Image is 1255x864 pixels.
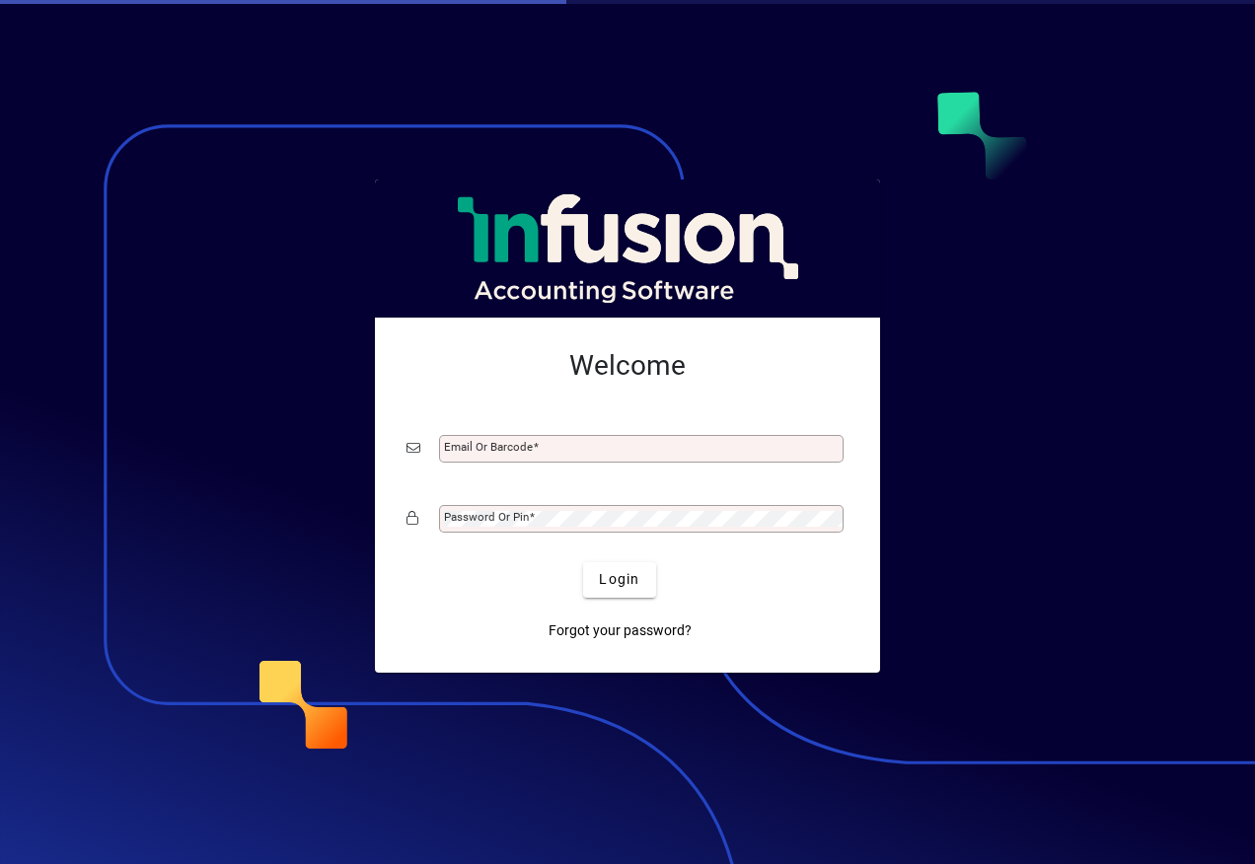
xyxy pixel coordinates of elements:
[583,562,655,598] button: Login
[541,613,700,649] a: Forgot your password?
[444,510,529,524] mat-label: Password or Pin
[444,440,533,454] mat-label: Email or Barcode
[406,349,849,383] h2: Welcome
[549,620,692,641] span: Forgot your password?
[599,569,639,590] span: Login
